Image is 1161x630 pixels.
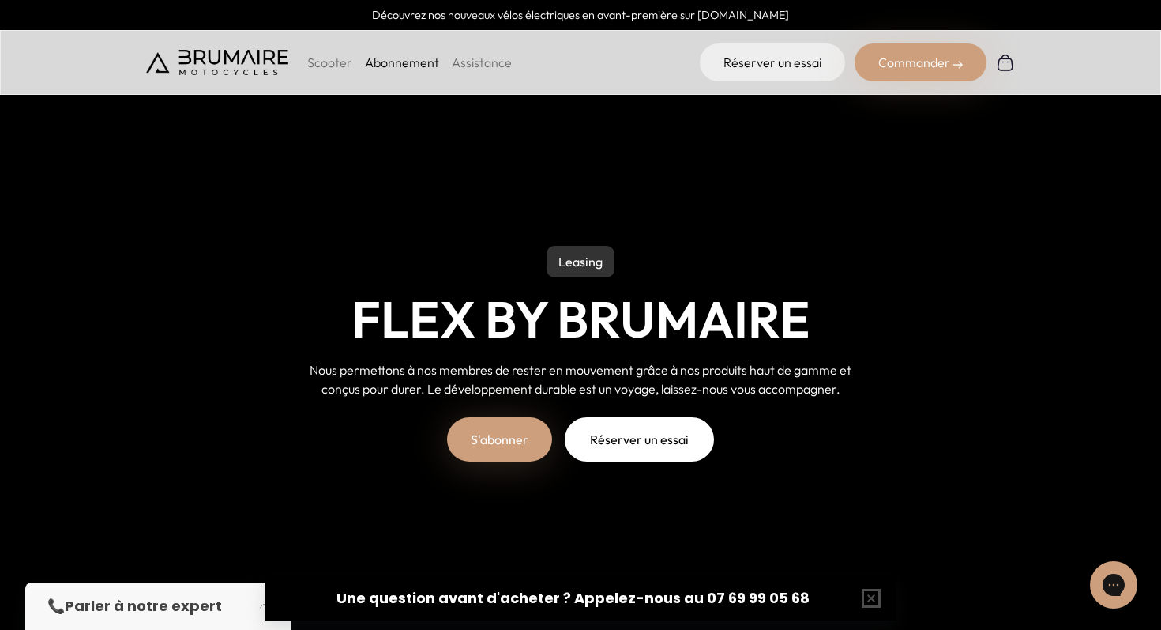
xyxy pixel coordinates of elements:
[700,43,845,81] a: Réserver un essai
[565,417,714,462] a: Réserver un essai
[855,43,986,81] div: Commander
[310,362,851,397] span: Nous permettons à nos membres de rester en mouvement grâce à nos produits haut de gamme et conçus...
[365,55,439,70] a: Abonnement
[351,290,810,349] h1: Flex by Brumaire
[447,417,552,462] a: S'abonner
[996,53,1015,72] img: Panier
[307,53,352,72] p: Scooter
[1082,556,1145,614] iframe: Gorgias live chat messenger
[547,246,614,277] p: Leasing
[953,60,963,70] img: right-arrow-2.png
[452,55,512,70] a: Assistance
[146,50,288,75] img: Brumaire Motocycles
